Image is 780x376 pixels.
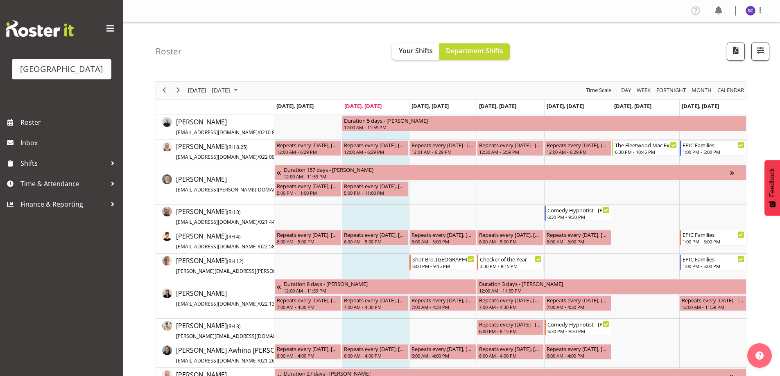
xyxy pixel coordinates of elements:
[344,296,407,304] div: Repeats every [DATE], [DATE], [DATE], [DATE], [DATE] - [PERSON_NAME]
[156,343,274,368] td: Bobby-Lea Awhina Cassidy resource
[6,20,74,37] img: Rosterit website logo
[185,82,243,99] div: October 06 - 12, 2025
[275,165,746,180] div: Ailie Rundle"s event - Duration 157 days - Ailie Rundle Begin From Wednesday, September 24, 2025 ...
[479,352,542,359] div: 6:00 AM - 4:00 PM
[20,198,106,210] span: Finance & Reporting
[409,295,476,311] div: Amy Duncanson"s event - Repeats every monday, tuesday, wednesday, thursday, friday - Amy Duncanso...
[156,278,274,319] td: Amy Duncanson resource
[284,287,475,294] div: 12:00 AM - 11:59 PM
[615,149,677,155] div: 6:30 PM - 10:45 PM
[176,300,258,307] span: [EMAIL_ADDRESS][DOMAIN_NAME]
[157,82,171,99] div: previous period
[228,144,246,151] span: RH 8.25
[176,153,258,160] span: [EMAIL_ADDRESS][DOMAIN_NAME]
[259,243,290,250] span: 022 586 5198
[585,85,613,95] button: Time Scale
[176,357,258,364] span: [EMAIL_ADDRESS][DOMAIN_NAME]
[680,230,746,245] div: Alex Freeman"s event - EPIC Families Begin From Sunday, October 12, 2025 at 1:00:00 PM GMT+13:00 ...
[751,43,769,61] button: Filter Shifts
[585,85,612,95] span: Time Scale
[344,182,407,190] div: Repeats every [DATE], [DATE] - [PERSON_NAME]
[176,207,287,226] a: [PERSON_NAME](RH 3)[EMAIL_ADDRESS][DOMAIN_NAME]/021 443 464
[412,255,474,263] div: Shot Bro. [GEOGRAPHIC_DATA]. (No Bar)
[176,117,293,136] span: [PERSON_NAME]
[277,304,339,310] div: 7:00 AM - 4:30 PM
[683,255,744,263] div: EPIC Families
[227,144,248,151] span: ( )
[344,230,407,239] div: Repeats every [DATE], [DATE], [DATE], [DATE], [DATE] - [PERSON_NAME]
[342,344,409,360] div: Bobby-Lea Awhina Cassidy"s event - Repeats every monday, tuesday, thursday, friday, wednesday - B...
[682,296,744,304] div: Repeats every [DATE] - [PERSON_NAME]
[258,129,259,136] span: /
[746,6,755,16] img: skye-colonna9939.jpg
[344,141,407,149] div: Repeats every [DATE], [DATE], [DATE] - [PERSON_NAME]
[545,344,611,360] div: Bobby-Lea Awhina Cassidy"s event - Repeats every monday, tuesday, thursday, friday, wednesday - B...
[176,346,303,365] span: [PERSON_NAME] Awhina [PERSON_NAME]
[683,149,744,155] div: 1:00 PM - 5:00 PM
[176,288,290,308] a: [PERSON_NAME][EMAIL_ADDRESS][DOMAIN_NAME]/022 137 6388
[20,63,103,75] div: [GEOGRAPHIC_DATA]
[342,230,409,245] div: Alex Freeman"s event - Repeats every monday, tuesday, wednesday, thursday, friday - Alex Freeman ...
[682,102,719,110] span: [DATE], [DATE]
[176,117,293,137] a: [PERSON_NAME][EMAIL_ADDRESS][DOMAIN_NAME]/0210 821 7850
[259,300,290,307] span: 022 137 6388
[614,102,651,110] span: [DATE], [DATE]
[176,256,406,275] a: [PERSON_NAME](RH 12)[PERSON_NAME][EMAIL_ADDRESS][PERSON_NAME][PERSON_NAME][DOMAIN_NAME]
[411,238,474,245] div: 6:00 AM - 5:00 PM
[277,344,339,353] div: Repeats every [DATE], [DATE], [DATE], [DATE], [DATE] - [PERSON_NAME] Awhina [PERSON_NAME]
[615,141,677,149] div: The Fleetwood Mac Experience
[477,140,544,156] div: Aiddie Carnihan"s event - Repeats every thursday - Aiddie Carnihan Begin From Thursday, October 9...
[344,102,382,110] span: [DATE], [DATE]
[275,344,341,360] div: Bobby-Lea Awhina Cassidy"s event - Repeats every monday, tuesday, thursday, friday, wednesday - B...
[547,102,584,110] span: [DATE], [DATE]
[411,352,474,359] div: 6:00 AM - 4:00 PM
[176,174,326,194] a: [PERSON_NAME][EMAIL_ADDRESS][PERSON_NAME][DOMAIN_NAME]
[547,344,609,353] div: Repeats every [DATE], [DATE], [DATE], [DATE], [DATE] - [PERSON_NAME] Awhina [PERSON_NAME]
[479,320,542,328] div: Repeats every [DATE] - [PERSON_NAME]
[411,102,449,110] span: [DATE], [DATE]
[547,238,609,245] div: 6:00 AM - 5:00 PM
[547,328,609,334] div: 6:30 PM - 9:30 PM
[227,258,244,265] span: ( )
[683,263,744,269] div: 1:00 PM - 5:00 PM
[227,323,241,330] span: ( )
[176,142,290,161] span: [PERSON_NAME]
[176,231,290,251] a: [PERSON_NAME](RH 4)[EMAIL_ADDRESS][DOMAIN_NAME]/022 586 5198
[479,279,744,288] div: Duration 3 days - [PERSON_NAME]
[411,141,474,149] div: Repeats every [DATE] - [PERSON_NAME]
[691,85,712,95] span: Month
[755,351,764,360] img: help-xxl-2.png
[479,238,542,245] div: 6:00 AM - 5:00 PM
[342,116,746,131] div: Aaron Smart"s event - Duration 5 days - Aaron Smart Begin From Tuesday, October 7, 2025 at 12:00:...
[258,218,259,225] span: /
[173,85,184,95] button: Next
[176,321,329,340] span: [PERSON_NAME]
[411,344,474,353] div: Repeats every [DATE], [DATE], [DATE], [DATE], [DATE] - [PERSON_NAME] Awhina [PERSON_NAME]
[344,116,744,124] div: Duration 5 days - [PERSON_NAME]
[259,153,290,160] span: 022 094 6498
[477,254,544,270] div: Amanda Clark"s event - Checker of the Year Begin From Thursday, October 9, 2025 at 3:30:00 PM GMT...
[258,300,259,307] span: /
[479,102,516,110] span: [DATE], [DATE]
[479,230,542,239] div: Repeats every [DATE], [DATE], [DATE], [DATE], [DATE] - [PERSON_NAME]
[479,141,542,149] div: Repeats every [DATE] - [PERSON_NAME]
[655,85,687,95] button: Fortnight
[258,153,259,160] span: /
[228,258,242,265] span: RH 12
[171,82,185,99] div: next period
[20,157,106,169] span: Shifts
[683,238,744,245] div: 1:00 PM - 5:00 PM
[227,209,241,216] span: ( )
[20,137,119,149] span: Inbox
[635,85,652,95] button: Timeline Week
[682,304,744,310] div: 12:00 AM - 11:59 PM
[176,129,258,136] span: [EMAIL_ADDRESS][DOMAIN_NAME]
[20,116,119,128] span: Roster
[439,43,510,60] button: Department Shifts
[409,344,476,360] div: Bobby-Lea Awhina Cassidy"s event - Repeats every monday, tuesday, thursday, friday, wednesday - B...
[547,141,609,149] div: Repeats every [DATE], [DATE], [DATE] - [PERSON_NAME]
[176,268,373,275] span: [PERSON_NAME][EMAIL_ADDRESS][PERSON_NAME][PERSON_NAME][DOMAIN_NAME]
[411,149,474,155] div: 12:01 AM - 6:29 PM
[228,233,239,240] span: RH 4
[547,320,609,328] div: Comedy Hypnotist - [PERSON_NAME]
